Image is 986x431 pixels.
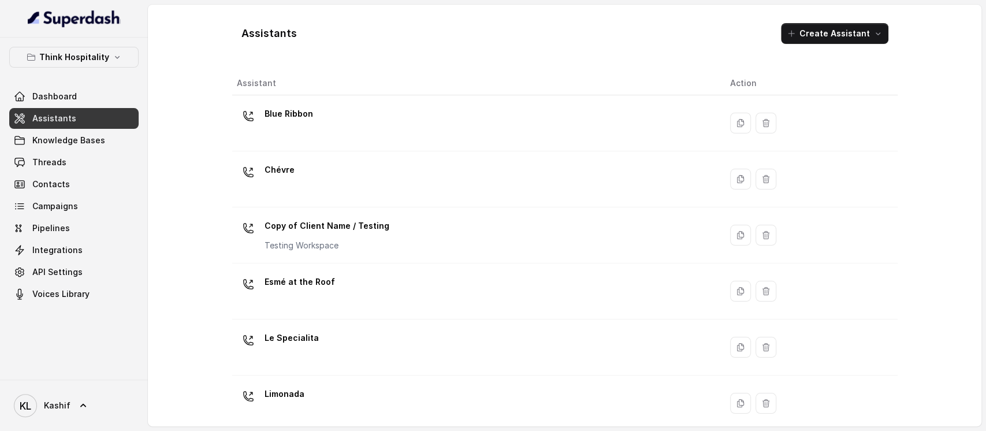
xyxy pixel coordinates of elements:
span: Knowledge Bases [32,135,105,146]
span: API Settings [32,266,83,278]
p: Think Hospitality [39,50,109,64]
a: Assistants [9,108,139,129]
p: Limonada [265,385,304,403]
text: KL [20,400,31,412]
span: Threads [32,157,66,168]
span: Campaigns [32,200,78,212]
th: Action [721,72,898,95]
h1: Assistants [241,24,297,43]
th: Assistant [232,72,721,95]
a: Voices Library [9,284,139,304]
span: Dashboard [32,91,77,102]
a: Integrations [9,240,139,261]
p: Le Specialita [265,329,319,347]
span: Pipelines [32,222,70,234]
p: Copy of Client Name / Testing [265,217,389,235]
span: Voices Library [32,288,90,300]
a: Pipelines [9,218,139,239]
p: Chévre [265,161,295,179]
button: Think Hospitality [9,47,139,68]
a: Knowledge Bases [9,130,139,151]
p: Testing Workspace [265,240,389,251]
button: Create Assistant [781,23,888,44]
span: Kashif [44,400,70,411]
span: Contacts [32,179,70,190]
a: Contacts [9,174,139,195]
p: Esmé at the Roof [265,273,335,291]
a: Kashif [9,389,139,422]
a: API Settings [9,262,139,283]
a: Campaigns [9,196,139,217]
img: light.svg [28,9,121,28]
span: Integrations [32,244,83,256]
span: Assistants [32,113,76,124]
a: Threads [9,152,139,173]
a: Dashboard [9,86,139,107]
p: Blue Ribbon [265,105,313,123]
